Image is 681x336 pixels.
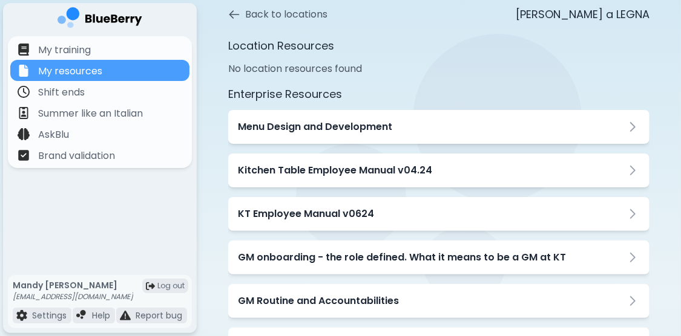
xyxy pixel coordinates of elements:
[238,120,392,134] h3: Menu Design and Development
[516,6,650,23] p: [PERSON_NAME] a LEGNA
[228,37,650,54] h3: Location Resources
[18,128,30,140] img: file icon
[18,65,30,77] img: file icon
[38,106,143,121] p: Summer like an Italian
[92,310,110,321] p: Help
[157,281,185,291] span: Log out
[38,128,69,142] p: AskBlu
[38,43,91,57] p: My training
[38,85,85,100] p: Shift ends
[136,310,182,321] p: Report bug
[16,310,27,321] img: file icon
[120,310,131,321] img: file icon
[76,310,87,321] img: file icon
[38,64,102,79] p: My resources
[38,149,115,163] p: Brand validation
[146,282,155,291] img: logout
[58,7,142,32] img: company logo
[238,163,432,178] h3: Kitchen Table Employee Manual v04.24
[18,107,30,119] img: file icon
[18,44,30,56] img: file icon
[228,62,650,76] p: No location resources found
[238,294,399,308] h3: GM Routine and Accountabilities
[238,207,374,221] h3: KT Employee Manual v0624
[228,86,650,103] h3: Enterprise Resources
[228,7,327,22] button: Back to locations
[238,250,566,265] h3: GM onboarding - the role defined. What it means to be a GM at KT
[18,86,30,98] img: file icon
[13,280,133,291] p: Mandy [PERSON_NAME]
[18,149,30,161] img: file icon
[32,310,67,321] p: Settings
[13,292,133,302] p: [EMAIL_ADDRESS][DOMAIN_NAME]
